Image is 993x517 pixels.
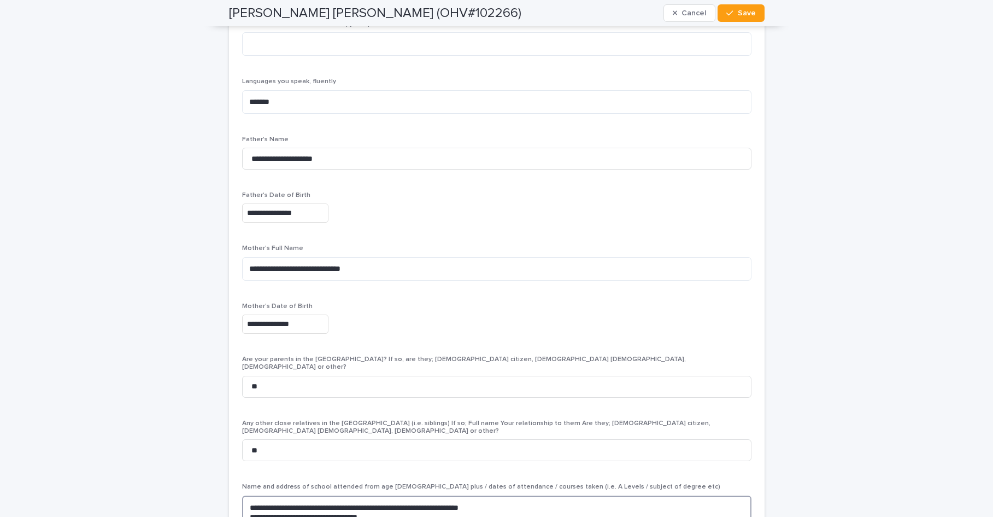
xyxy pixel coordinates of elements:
[242,136,289,143] span: Father's Name
[663,4,716,22] button: Cancel
[242,303,313,310] span: Mother's Date of Birth
[718,4,764,22] button: Save
[242,356,686,370] span: Are your parents in the [GEOGRAPHIC_DATA]? If so, are they; [DEMOGRAPHIC_DATA] citizen, [DEMOGRAP...
[242,245,303,252] span: Mother's Full Name
[242,420,710,434] span: Any other close relatives in the [GEOGRAPHIC_DATA] (i.e. siblings) If so; Full name Your relation...
[242,21,399,27] span: Active Social Media Accounts: Copy and past URL's
[242,484,720,490] span: Name and address of school attended from age [DEMOGRAPHIC_DATA] plus / dates of attendance / cour...
[242,192,310,199] span: Father's Date of Birth
[738,9,756,17] span: Save
[229,5,521,21] h2: [PERSON_NAME] [PERSON_NAME] (OHV#102266)
[681,9,706,17] span: Cancel
[242,78,336,85] span: Languages you speak, fluently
